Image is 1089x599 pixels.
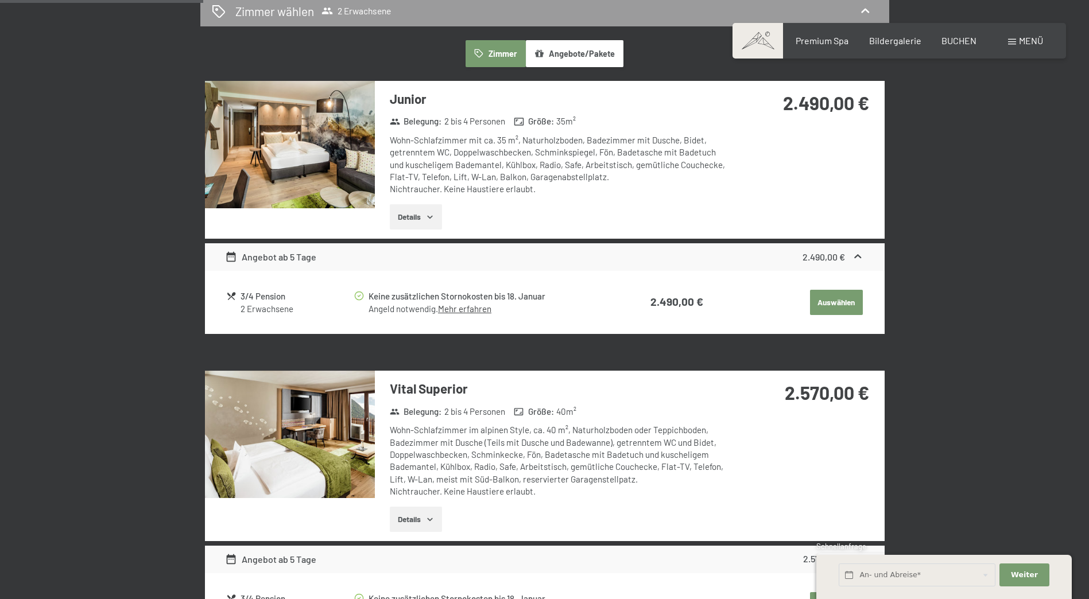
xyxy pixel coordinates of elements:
[803,553,845,564] strong: 2.570,00 €
[999,563,1049,587] button: Weiter
[390,134,731,195] div: Wohn-Schlafzimmer mit ca. 35 m², Naturholzboden, Badezimmer mit Dusche, Bidet, getrenntem WC, Dop...
[796,35,848,46] a: Premium Spa
[1019,35,1043,46] span: Menü
[235,3,314,20] h2: Zimmer wählen
[241,303,352,315] div: 2 Erwachsene
[225,553,316,566] div: Angebot ab 5 Tage
[369,290,607,303] div: Keine zusätzlichen Stornokosten bis 18. Januar
[390,406,442,418] strong: Belegung :
[369,303,607,315] div: Angeld notwendig.
[556,406,576,418] span: 40 m²
[205,81,375,208] img: mss_renderimg.php
[514,406,554,418] strong: Größe :
[321,5,391,17] span: 2 Erwachsene
[444,115,505,127] span: 2 bis 4 Personen
[390,90,731,108] h3: Junior
[390,380,731,398] h3: Vital Superior
[810,290,863,315] button: Auswählen
[650,295,703,308] strong: 2.490,00 €
[205,243,885,271] div: Angebot ab 5 Tage2.490,00 €
[941,35,976,46] a: BUCHEN
[390,115,442,127] strong: Belegung :
[816,542,866,551] span: Schnellanfrage
[466,40,525,67] button: Zimmer
[390,424,731,497] div: Wohn-Schlafzimmer im alpinen Style, ca. 40 m², Naturholzboden oder Teppichboden, Badezimmer mit D...
[783,92,869,114] strong: 2.490,00 €
[526,40,623,67] button: Angebote/Pakete
[438,304,491,314] a: Mehr erfahren
[785,382,869,403] strong: 2.570,00 €
[225,250,316,264] div: Angebot ab 5 Tage
[444,406,505,418] span: 2 bis 4 Personen
[803,251,845,262] strong: 2.490,00 €
[390,507,442,532] button: Details
[390,204,442,230] button: Details
[205,371,375,498] img: mss_renderimg.php
[869,35,921,46] a: Bildergalerie
[241,290,352,303] div: 3/4 Pension
[514,115,554,127] strong: Größe :
[205,546,885,573] div: Angebot ab 5 Tage2.570,00 €
[556,115,576,127] span: 35 m²
[1011,570,1038,580] span: Weiter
